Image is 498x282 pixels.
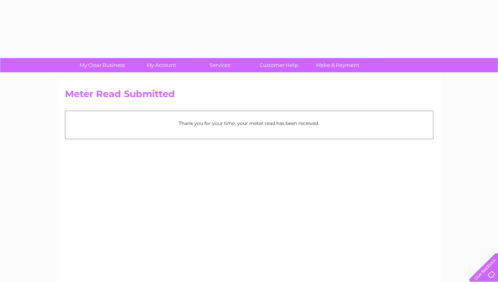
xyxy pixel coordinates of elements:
[70,58,134,72] a: My Clear Business
[188,58,252,72] a: Services
[247,58,311,72] a: Customer Help
[69,120,429,127] p: Thank you for your time, your meter read has been received.
[129,58,193,72] a: My Account
[306,58,370,72] a: Make A Payment
[65,89,433,103] h2: Meter Read Submitted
